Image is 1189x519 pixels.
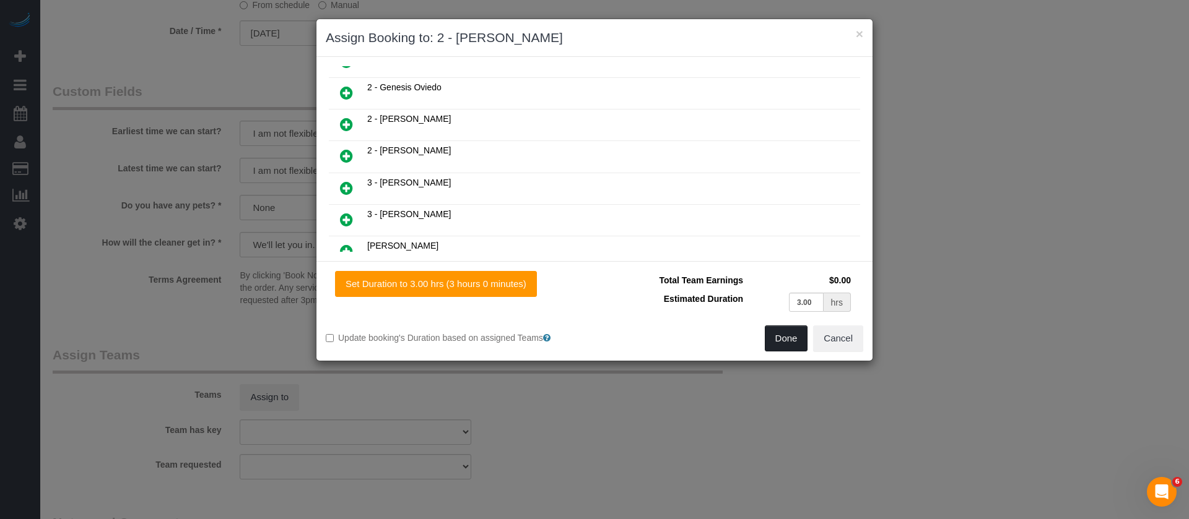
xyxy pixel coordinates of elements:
[367,145,451,155] span: 2 - [PERSON_NAME]
[367,209,451,219] span: 3 - [PERSON_NAME]
[326,28,863,47] h3: Assign Booking to: 2 - [PERSON_NAME]
[367,82,442,92] span: 2 - Genesis Oviedo
[367,178,451,187] span: 3 - [PERSON_NAME]
[335,271,537,297] button: Set Duration to 3.00 hrs (3 hours 0 minutes)
[664,294,743,304] span: Estimated Duration
[824,293,851,312] div: hrs
[813,325,863,351] button: Cancel
[326,332,585,344] label: Update booking's Duration based on assigned Teams
[1172,477,1182,487] span: 6
[367,241,438,251] span: [PERSON_NAME]
[1147,477,1177,507] iframe: Intercom live chat
[746,271,854,290] td: $0.00
[604,271,746,290] td: Total Team Earnings
[765,325,808,351] button: Done
[856,27,863,40] button: ×
[367,114,451,124] span: 2 - [PERSON_NAME]
[326,334,334,342] input: Update booking's Duration based on assigned Teams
